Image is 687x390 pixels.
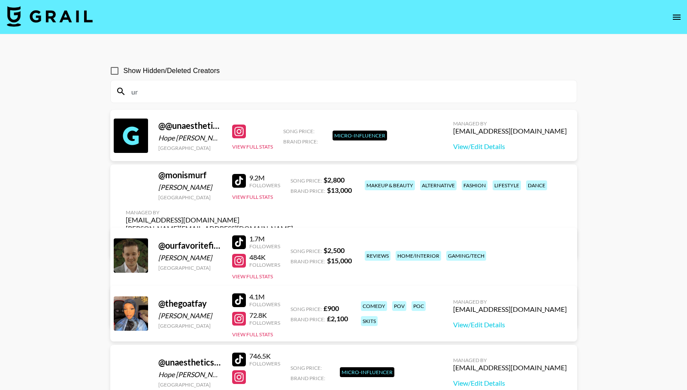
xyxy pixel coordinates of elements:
a: View/Edit Details [453,142,567,151]
div: Followers [249,320,280,326]
strong: $ 2,800 [324,176,345,184]
button: View Full Stats [232,143,273,150]
button: View Full Stats [232,194,273,200]
div: [EMAIL_ADDRESS][DOMAIN_NAME] [453,127,567,135]
div: Followers [249,182,280,189]
button: View Full Stats [232,331,273,338]
div: [GEOGRAPHIC_DATA] [158,323,222,329]
div: Followers [249,301,280,308]
div: [GEOGRAPHIC_DATA] [158,381,222,388]
div: comedy [361,301,387,311]
div: Managed By [453,357,567,363]
span: Brand Price: [291,375,325,381]
div: Managed By [453,299,567,305]
div: [PERSON_NAME] [158,183,222,192]
div: Managed By [126,209,293,216]
strong: $ 15,000 [327,256,352,265]
div: @ @unaestheticsurferpearlz [158,120,222,131]
input: Search by User Name [126,85,572,98]
strong: $ 13,000 [327,186,352,194]
div: reviews [365,251,390,261]
div: @ unaestheticsurferpearlz [158,357,222,368]
span: Song Price: [291,177,322,184]
div: 9.2M [249,174,280,182]
div: @ monismurf [158,170,222,180]
div: poc [412,301,426,311]
div: home/interior [396,251,441,261]
div: [GEOGRAPHIC_DATA] [158,265,222,271]
div: Micro-Influencer [340,367,394,377]
strong: $ 2,500 [324,246,345,254]
div: Managed By [453,120,567,127]
div: [EMAIL_ADDRESS][DOMAIN_NAME] [126,216,293,224]
div: 484K [249,253,280,262]
div: [GEOGRAPHIC_DATA] [158,145,222,151]
div: Micro-Influencer [333,131,387,140]
div: Followers [249,360,280,367]
span: Song Price: [291,248,322,254]
div: skits [361,316,378,326]
span: Song Price: [283,128,315,134]
div: Followers [249,243,280,250]
div: Hope [PERSON_NAME] [158,134,222,142]
button: View Full Stats [232,273,273,280]
span: Brand Price: [291,258,325,265]
div: alternative [420,180,457,190]
div: Hope [PERSON_NAME] [158,370,222,379]
img: Grail Talent [7,6,93,27]
div: [EMAIL_ADDRESS][DOMAIN_NAME] [453,305,567,314]
div: [PERSON_NAME] [158,311,222,320]
span: Brand Price: [291,316,325,323]
div: Followers [249,262,280,268]
div: lifestyle [493,180,521,190]
a: View/Edit Details [453,320,567,329]
div: gaming/tech [446,251,486,261]
strong: £ 2,100 [327,314,348,323]
div: dance [526,180,547,190]
div: fashion [462,180,487,190]
span: Show Hidden/Deleted Creators [124,66,220,76]
span: Song Price: [291,365,322,371]
div: pov [392,301,406,311]
a: View/Edit Details [453,379,567,387]
div: @ thegoatfay [158,298,222,309]
div: makeup & beauty [365,180,415,190]
strong: £ 900 [324,304,339,312]
div: [PERSON_NAME][EMAIL_ADDRESS][DOMAIN_NAME] [126,224,293,233]
div: 1.7M [249,235,280,243]
div: @ ourfavoritefinds [158,240,222,251]
div: [GEOGRAPHIC_DATA] [158,194,222,201]
div: 746.5K [249,352,280,360]
span: Song Price: [291,306,322,312]
div: [EMAIL_ADDRESS][DOMAIN_NAME] [453,363,567,372]
span: Brand Price: [291,188,325,194]
div: 72.8K [249,311,280,320]
div: [PERSON_NAME] [158,253,222,262]
span: Brand Price: [283,138,318,145]
button: open drawer [668,9,685,26]
div: 4.1M [249,292,280,301]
